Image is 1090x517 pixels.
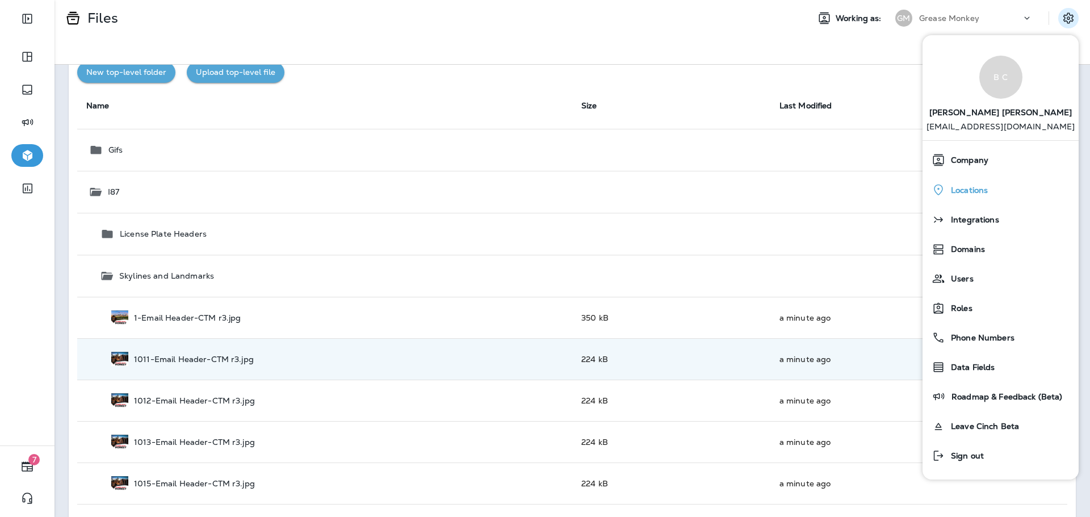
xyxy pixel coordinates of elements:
[945,274,974,284] span: Users
[923,205,1079,234] button: Integrations
[11,455,43,478] button: 7
[572,297,770,338] td: 350 kB
[927,297,1074,320] a: Roles
[923,382,1079,411] button: Roadmap & Feedback (Beta)
[927,267,1074,290] a: Users
[927,238,1074,260] a: Domains
[927,326,1074,349] a: Phone Numbers
[923,411,1079,441] button: Leave Cinch Beta
[923,44,1079,140] a: B C[PERSON_NAME] [PERSON_NAME] [EMAIL_ADDRESS][DOMAIN_NAME]
[927,122,1075,140] p: [EMAIL_ADDRESS][DOMAIN_NAME]
[923,293,1079,323] button: Roles
[946,392,1063,402] span: Roadmap & Feedback (Beta)
[927,385,1074,408] a: Roadmap & Feedback (Beta)
[111,310,128,325] img: 1-Email%20Header-CTM%20r3.jpg
[919,14,979,23] p: Grease Monkey
[923,352,1079,382] button: Data Fields
[927,149,1074,171] a: Company
[134,438,255,447] p: 1013-Email Header-CTM r3.jpg
[28,454,40,465] span: 7
[108,145,123,154] p: Gifs
[83,10,118,27] p: Files
[134,396,255,405] p: 1012-Email Header-CTM r3.jpg
[945,186,988,195] span: Locations
[572,463,770,504] td: 224 kB
[119,271,214,280] p: Skylines and Landmarks
[923,234,1079,264] button: Domains
[923,175,1079,205] button: Locations
[770,463,919,504] td: a minute ago
[770,338,919,380] td: a minute ago
[111,393,128,407] img: 1012-Email%20Header-CTM%20r3.jpg
[572,421,770,463] td: 224 kB
[111,352,128,366] img: 1011-Email%20Header-CTM%20r3.jpg
[108,187,119,196] p: I87
[927,178,1074,201] a: Locations
[134,313,241,322] p: 1-Email Header-CTM r3.jpg
[120,229,207,238] p: License Plate Headers
[945,304,972,313] span: Roles
[923,441,1079,470] button: Sign out
[945,245,985,254] span: Domains
[187,62,284,83] button: Upload top-level file
[945,155,988,165] span: Company
[836,14,884,23] span: Working as:
[923,323,1079,352] button: Phone Numbers
[572,338,770,380] td: 224 kB
[929,99,1072,122] span: [PERSON_NAME] [PERSON_NAME]
[945,215,999,225] span: Integrations
[779,100,832,111] span: Last Modified
[770,297,919,338] td: a minute ago
[923,264,1079,293] button: Users
[111,435,128,449] img: 1013-Email%20Header-CTM%20r3.jpg
[945,451,984,461] span: Sign out
[111,476,128,490] img: 1015-Email%20Header-CTM%20r3.jpg
[581,100,597,111] span: Size
[770,421,919,463] td: a minute ago
[77,62,175,83] button: New top-level folder
[572,380,770,421] td: 224 kB
[945,363,995,372] span: Data Fields
[895,10,912,27] div: GM
[923,145,1079,175] button: Company
[770,380,919,421] td: a minute ago
[927,356,1074,379] a: Data Fields
[979,56,1022,99] div: B C
[134,479,255,488] p: 1015-Email Header-CTM r3.jpg
[927,208,1074,231] a: Integrations
[134,355,254,364] p: 1011-Email Header-CTM r3.jpg
[1058,8,1079,28] button: Settings
[11,7,43,30] button: Expand Sidebar
[945,422,1019,431] span: Leave Cinch Beta
[945,333,1014,343] span: Phone Numbers
[86,100,110,111] span: Name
